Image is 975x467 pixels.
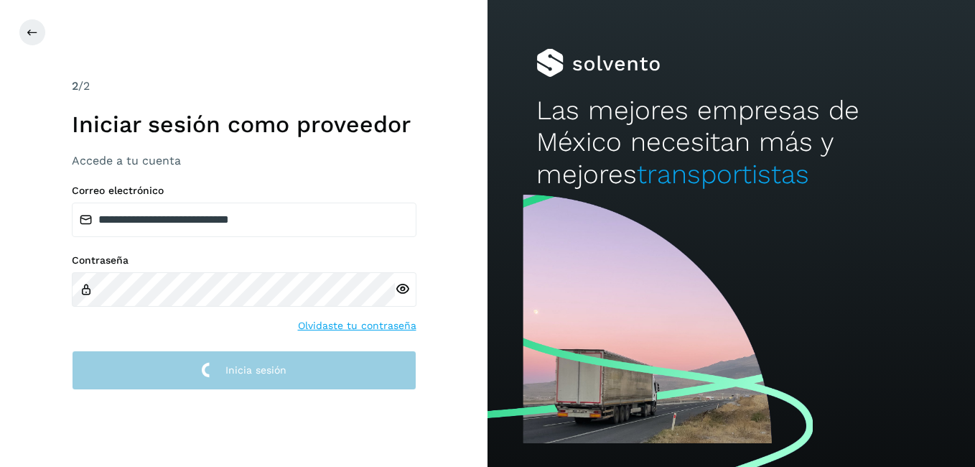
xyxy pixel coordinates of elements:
span: transportistas [637,159,809,190]
span: Inicia sesión [225,365,286,375]
label: Correo electrónico [72,185,416,197]
button: Inicia sesión [72,351,416,390]
h2: Las mejores empresas de México necesitan más y mejores [536,95,926,190]
a: Olvidaste tu contraseña [298,318,416,333]
h1: Iniciar sesión como proveedor [72,111,416,138]
span: 2 [72,79,78,93]
div: /2 [72,78,416,95]
h3: Accede a tu cuenta [72,154,416,167]
label: Contraseña [72,254,416,267]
